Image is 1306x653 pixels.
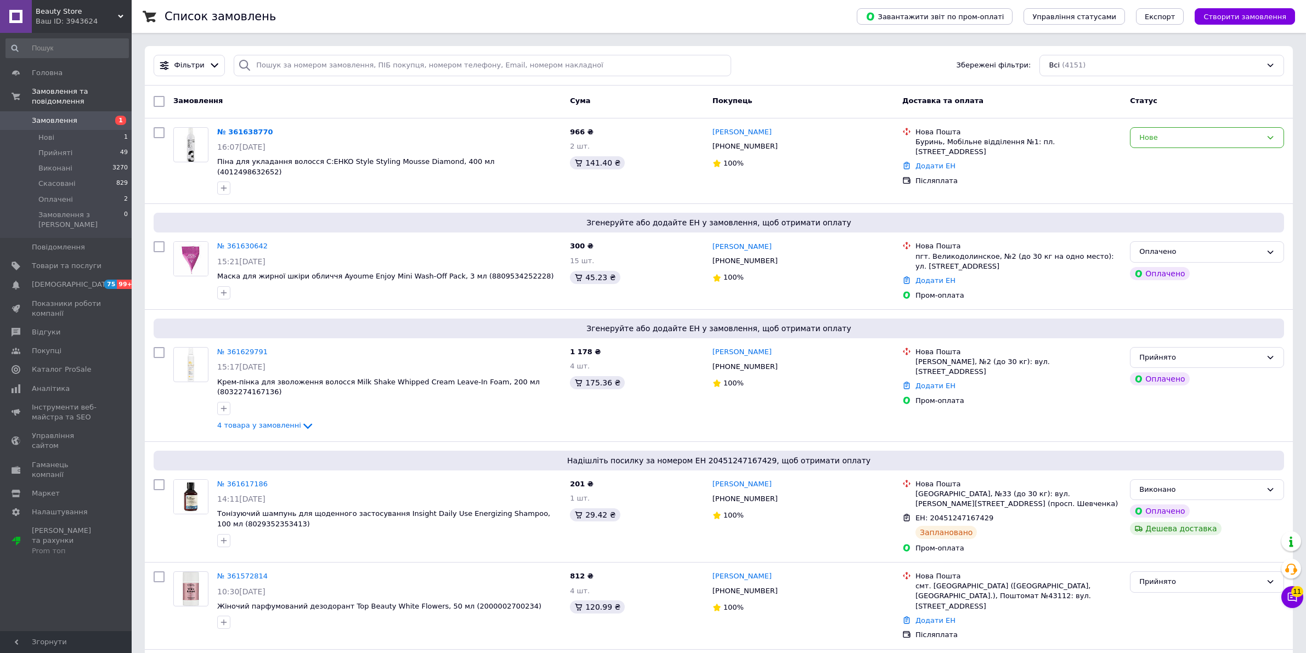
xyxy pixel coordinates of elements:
span: Експорт [1145,13,1175,21]
span: 16:07[DATE] [217,143,265,151]
div: [PHONE_NUMBER] [710,360,780,374]
button: Чат з покупцем11 [1281,586,1303,608]
div: 29.42 ₴ [570,508,620,521]
div: [PHONE_NUMBER] [710,254,780,268]
span: 2 [124,195,128,205]
div: Оплачено [1130,504,1189,518]
span: Гаманець компанії [32,460,101,480]
div: Нова Пошта [915,571,1121,581]
div: 45.23 ₴ [570,271,620,284]
div: пгт. Великодолинское, №2 (до 30 кг на одно место): ул. [STREET_ADDRESS] [915,252,1121,271]
div: 141.40 ₴ [570,156,625,169]
span: 4 шт. [570,587,590,595]
a: Крем-пінка для зволоження волосся Milk Shake Whipped Cream Leave-In Foam, 200 мл (8032274167136) [217,378,540,396]
span: 4 шт. [570,362,590,370]
span: Покупці [32,346,61,356]
div: Заплановано [915,526,977,539]
a: Створити замовлення [1184,12,1295,20]
a: № 361630642 [217,242,268,250]
a: [PERSON_NAME] [713,347,772,357]
span: 15 шт. [570,257,594,265]
span: Статус [1130,96,1157,105]
span: Покупець [713,96,753,105]
img: Фото товару [176,128,205,162]
div: Пром-оплата [915,543,1121,553]
span: Замовлення та повідомлення [32,87,132,106]
span: (4151) [1062,61,1085,69]
button: Створити замовлення [1195,8,1295,25]
div: Нова Пошта [915,127,1121,137]
span: Налаштування [32,507,88,517]
div: 120.99 ₴ [570,600,625,614]
a: № 361638770 [217,128,273,136]
span: 15:21[DATE] [217,257,265,266]
span: Збережені фільтри: [957,60,1031,71]
span: 10:30[DATE] [217,587,265,596]
span: Товари та послуги [32,261,101,271]
span: Скасовані [38,179,76,189]
button: Завантажити звіт по пром-оплаті [857,8,1013,25]
span: 15:17[DATE] [217,362,265,371]
span: 100% [723,273,744,281]
a: [PERSON_NAME] [713,571,772,582]
span: [DEMOGRAPHIC_DATA] [32,280,113,289]
div: [PHONE_NUMBER] [710,584,780,598]
span: Оплачені [38,195,73,205]
div: Оплачено [1130,372,1189,385]
div: Оплачено [1139,246,1262,258]
div: Prom топ [32,546,101,556]
span: 99+ [117,280,135,289]
span: 2 шт. [570,142,590,150]
a: Фото товару [173,127,208,162]
button: Експорт [1136,8,1184,25]
div: Виконано [1139,484,1262,496]
div: Дешева доставка [1130,522,1221,535]
a: Додати ЕН [915,276,956,285]
a: Додати ЕН [915,382,956,390]
div: Прийнято [1139,576,1262,588]
span: Жіночий парфумований дезодорант Top Beauty White Flowers, 50 мл (2000002700234) [217,602,541,610]
div: Нова Пошта [915,479,1121,489]
div: [PERSON_NAME], №2 (до 30 кг): вул. [STREET_ADDRESS] [915,357,1121,377]
img: Фото товару [174,480,208,514]
div: Нова Пошта [915,347,1121,357]
div: Післяплата [915,176,1121,186]
span: Замовлення з [PERSON_NAME] [38,210,124,230]
span: 829 [116,179,128,189]
span: Beauty Store [36,7,118,16]
input: Пошук за номером замовлення, ПІБ покупця, номером телефону, Email, номером накладної [234,55,731,76]
span: Надішліть посилку за номером ЕН 20451247167429, щоб отримати оплату [158,455,1280,466]
span: Нові [38,133,54,143]
a: [PERSON_NAME] [713,479,772,490]
div: [GEOGRAPHIC_DATA], №33 (до 30 кг): вул. [PERSON_NAME][STREET_ADDRESS] (просп. Шевченка) [915,489,1121,509]
div: Буринь, Мобільне відділення №1: пл. [STREET_ADDRESS] [915,137,1121,157]
span: 966 ₴ [570,128,593,136]
a: Фото товару [173,241,208,276]
div: 175.36 ₴ [570,376,625,389]
span: 0 [124,210,128,230]
a: Фото товару [173,479,208,514]
span: 1 [115,116,126,125]
span: Створити замовлення [1203,13,1286,21]
span: [PERSON_NAME] та рахунки [32,526,101,556]
span: Управління сайтом [32,431,101,451]
span: 1 [124,133,128,143]
h1: Список замовлень [165,10,276,23]
span: 100% [723,379,744,387]
a: Маска для жирної шкіри обличчя Ayoume Enjoy Mini Wash-Off Pack, 3 мл (8809534252228) [217,272,554,280]
span: 75 [104,280,117,289]
div: [PHONE_NUMBER] [710,139,780,154]
span: Доставка та оплата [902,96,983,105]
span: ЕН: 20451247167429 [915,514,993,522]
input: Пошук [5,38,129,58]
span: Головна [32,68,63,78]
a: Тонізуючий шампунь для щоденного застосування Insight Daily Use Energizing Shampoo, 100 мл (80293... [217,509,550,528]
span: 100% [723,159,744,167]
span: Управління статусами [1032,13,1116,21]
a: Додати ЕН [915,162,956,170]
div: Нове [1139,132,1262,144]
span: Замовлення [173,96,223,105]
a: № 361617186 [217,480,268,488]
